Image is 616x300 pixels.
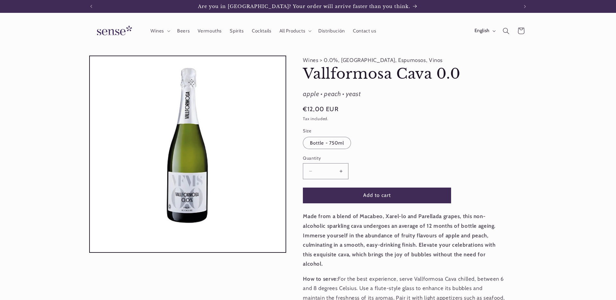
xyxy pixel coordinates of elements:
[318,28,345,34] span: Distribución
[150,28,164,34] span: Wines
[470,24,499,37] button: English
[475,27,490,34] span: English
[198,4,410,9] span: Are you in [GEOGRAPHIC_DATA]? Your order will arrive faster than you think.
[303,188,451,203] button: Add to cart
[194,24,226,38] a: Vermouths
[303,88,505,100] div: apple • peach • yeast
[303,155,451,161] label: Quantity
[89,56,286,253] media-gallery: Gallery Viewer
[349,24,380,38] a: Contact us
[252,28,271,34] span: Cocktails
[87,19,140,43] a: Sense
[353,28,376,34] span: Contact us
[177,28,190,34] span: Beers
[146,24,173,38] summary: Wines
[303,276,338,282] strong: How to serve:
[499,23,513,38] summary: Search
[230,28,244,34] span: Spirits
[314,24,349,38] a: Distribución
[198,28,222,34] span: Vermouths
[279,28,305,34] span: All Products
[303,116,505,122] div: Tax included.
[173,24,193,38] a: Beers
[303,137,351,149] label: Bottle - 750ml
[275,24,314,38] summary: All Products
[226,24,248,38] a: Spirits
[303,213,496,267] strong: Made from a blend of Macabeo, Xarel-lo and Parellada grapes, this non-alcoholic sparkling cava un...
[89,22,137,40] img: Sense
[303,65,505,83] h1: Vallformosa Cava 0.0
[303,128,312,134] legend: Size
[248,24,275,38] a: Cocktails
[303,105,338,114] span: €12,00 EUR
